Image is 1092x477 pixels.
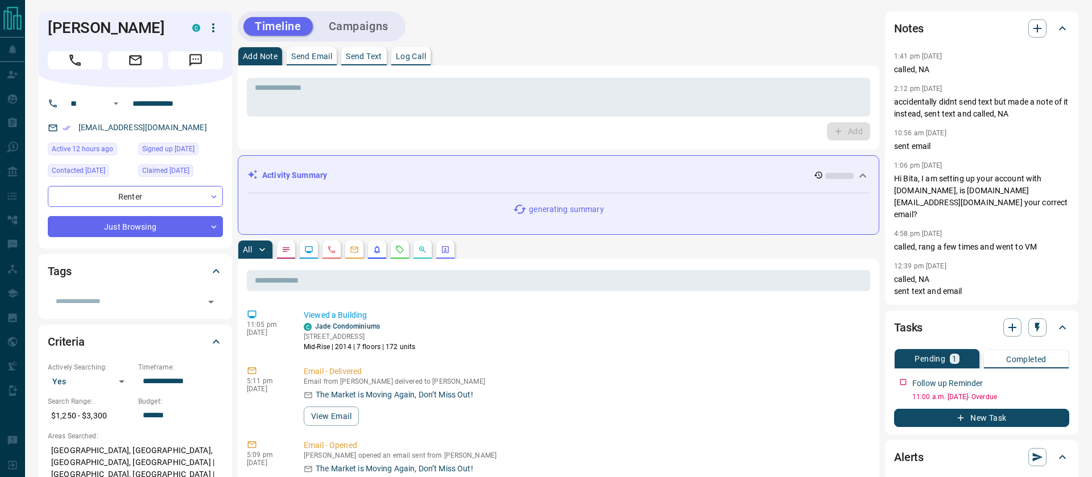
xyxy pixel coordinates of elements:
p: sent email [894,140,1069,152]
p: 5:09 pm [247,451,287,459]
p: Hi Bita, I am setting up your account with [DOMAIN_NAME], is [DOMAIN_NAME][EMAIL_ADDRESS][DOMAIN_... [894,173,1069,221]
svg: Opportunities [418,245,427,254]
div: Mon Aug 18 2025 [48,143,133,159]
svg: Agent Actions [441,245,450,254]
p: called, rang a few times and went to VM [894,241,1069,253]
p: 1:06 pm [DATE] [894,161,942,169]
p: called, NA sent text and email [894,273,1069,297]
span: Claimed [DATE] [142,165,189,176]
a: [EMAIL_ADDRESS][DOMAIN_NAME] [78,123,207,132]
button: Open [203,294,219,310]
p: 12:39 pm [DATE] [894,262,946,270]
p: Email - Delivered [304,366,866,378]
p: Send Email [291,52,332,60]
p: 1:41 pm [DATE] [894,52,942,60]
div: condos.ca [192,24,200,32]
span: Email [108,51,163,69]
p: Follow up Reminder [912,378,983,389]
h2: Notes [894,19,924,38]
p: Timeframe: [138,362,223,372]
svg: Requests [395,245,404,254]
p: Actively Searching: [48,362,133,372]
span: Active 12 hours ago [52,143,113,155]
p: All [243,246,252,254]
svg: Email Verified [63,124,71,132]
p: Add Note [243,52,278,60]
p: Activity Summary [262,169,327,181]
div: Yes [48,372,133,391]
button: Campaigns [317,17,400,36]
button: View Email [304,407,359,426]
span: Signed up [DATE] [142,143,195,155]
p: 10:56 am [DATE] [894,129,946,137]
p: $1,250 - $3,300 [48,407,133,425]
p: Email from [PERSON_NAME] delivered to [PERSON_NAME] [304,378,866,385]
p: Budget: [138,396,223,407]
span: Contacted [DATE] [52,165,105,176]
p: Viewed a Building [304,309,866,321]
h2: Tasks [894,318,923,337]
span: Message [168,51,223,69]
h2: Tags [48,262,71,280]
p: Search Range: [48,396,133,407]
svg: Listing Alerts [373,245,382,254]
p: Log Call [396,52,426,60]
p: Mid-Rise | 2014 | 7 floors | 172 units [304,342,415,352]
p: 1 [952,355,957,363]
button: Timeline [243,17,313,36]
p: 11:00 a.m. [DATE] - Overdue [912,392,1069,402]
div: Tue Aug 05 2025 [48,164,133,180]
p: Send Text [346,52,382,60]
h2: Alerts [894,448,924,466]
p: 5:11 pm [247,377,287,385]
p: generating summary [529,204,603,215]
svg: Notes [282,245,291,254]
p: 4:58 pm [DATE] [894,230,942,238]
p: Areas Searched: [48,431,223,441]
p: [PERSON_NAME] opened an email sent from [PERSON_NAME] [304,451,866,459]
p: [DATE] [247,459,287,467]
div: Activity Summary [247,165,870,186]
p: Email - Opened [304,439,866,451]
div: Thu Oct 31 2024 [138,164,223,180]
p: accidentally didnt send text but made a note of it instead, sent text and called, NA [894,96,1069,120]
h1: [PERSON_NAME] [48,19,175,37]
p: The Market is Moving Again, Don’t Miss Out! [316,463,473,475]
a: Jade Condominiums [315,322,380,330]
svg: Emails [350,245,359,254]
p: [DATE] [247,329,287,337]
p: [DATE] [247,385,287,393]
div: Renter [48,186,223,207]
button: New Task [894,409,1069,427]
p: 2:12 pm [DATE] [894,85,942,93]
div: Tasks [894,314,1069,341]
p: 11:05 pm [247,321,287,329]
p: The Market is Moving Again, Don’t Miss Out! [316,389,473,401]
svg: Lead Browsing Activity [304,245,313,254]
div: Just Browsing [48,216,223,237]
button: Open [109,97,123,110]
span: Call [48,51,102,69]
svg: Calls [327,245,336,254]
div: condos.ca [304,323,312,331]
div: Alerts [894,443,1069,471]
p: Pending [915,355,945,363]
div: Criteria [48,328,223,355]
p: called, NA [894,64,1069,76]
p: Completed [1006,355,1046,363]
p: [STREET_ADDRESS] [304,331,415,342]
h2: Criteria [48,333,85,351]
div: Tags [48,258,223,285]
div: Thu Oct 31 2024 [138,143,223,159]
div: Notes [894,15,1069,42]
